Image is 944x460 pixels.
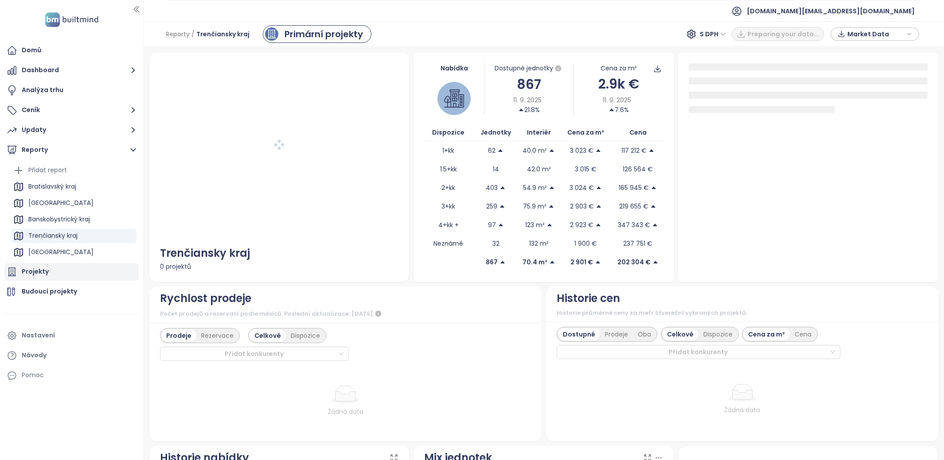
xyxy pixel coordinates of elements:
th: Interiér [519,124,559,141]
p: 165 945 € [619,183,649,193]
div: Přidat report [28,165,67,176]
span: Trenčiansky kraj [196,26,250,42]
img: logo [43,11,101,29]
p: 3 015 € [575,164,597,174]
div: Trenčiansky kraj [28,230,78,241]
p: 126 564 € [623,164,653,174]
button: Updaty [4,121,139,139]
div: Celkově [662,328,698,340]
span: caret-up [595,222,601,228]
p: 97 [488,220,496,230]
a: Nastavení [4,327,139,344]
div: Banskobystrický kraj [11,213,137,227]
p: 2 903 € [570,201,594,211]
span: 11. 9. 2025 [603,95,631,105]
p: 40.0 m² [523,146,547,155]
span: caret-up [596,185,602,191]
span: caret-up [652,259,659,265]
a: Projekty [4,263,139,281]
div: Žádná data [186,407,506,417]
span: caret-up [499,203,505,209]
p: 14 [493,164,499,174]
div: button [835,27,914,41]
div: Cena [790,328,816,340]
div: Žádná data [582,405,902,415]
td: 1.5+kk [424,160,472,178]
p: 62 [488,146,495,155]
span: caret-up [650,203,656,209]
td: 4+kk + [424,216,472,234]
p: 32 [492,239,499,248]
span: Reporty [166,26,190,42]
p: 123 m² [525,220,545,230]
p: 219 655 € [619,201,648,211]
div: [GEOGRAPHIC_DATA] [11,245,137,259]
div: Trenčiansky kraj [11,229,137,243]
span: caret-up [595,259,601,265]
p: 202 304 € [617,257,651,267]
span: S DPH [700,27,726,41]
a: Návody [4,347,139,364]
p: 75.9 m² [523,201,546,211]
div: [GEOGRAPHIC_DATA] [28,247,94,258]
button: Dashboard [4,62,139,79]
div: Pomoc [4,367,139,384]
td: 3+kk [424,197,472,216]
div: Přidat report [11,163,137,178]
span: caret-up [497,147,503,154]
span: caret-up [548,203,554,209]
div: Rychlost prodeje [160,290,251,307]
span: caret-up [652,222,658,228]
span: / [191,26,195,42]
span: caret-up [651,185,657,191]
a: Budoucí projekty [4,283,139,301]
div: Analýza trhu [22,85,63,96]
p: 259 [486,201,497,211]
p: 54.9 m² [523,183,547,193]
span: caret-up [549,259,555,265]
span: caret-up [518,107,524,113]
div: Banskobystrický kraj [28,214,90,225]
div: Nastavení [22,330,55,341]
span: 11. 9. 2025 [513,95,542,105]
button: Reporty [4,141,139,159]
div: Celkově [250,329,286,342]
span: caret-up [499,185,506,191]
div: Pomoc [22,370,44,381]
div: Cena za m² [601,63,637,73]
p: 42.0 m² [527,164,551,174]
p: 347 343 € [618,220,650,230]
a: primary [263,25,371,43]
p: 867 [486,257,498,267]
th: Cena za m² [559,124,612,141]
div: [GEOGRAPHIC_DATA] [11,196,137,210]
div: Cena za m² [743,328,790,340]
button: Preparing your data... [732,27,824,41]
p: 3 024 € [570,183,594,193]
div: [GEOGRAPHIC_DATA] [28,197,94,209]
img: house [444,89,464,108]
div: 21.8% [518,105,540,115]
div: Updaty [22,124,46,135]
p: 70.4 m² [523,257,547,267]
p: 2 923 € [570,220,593,230]
p: 117 212 € [621,146,647,155]
span: Preparing your data... [748,29,819,39]
div: Historie průměrné ceny za metr čtvereční vybraných projektů. [557,309,928,317]
div: Projekty [22,266,49,277]
div: Oba [633,328,656,340]
div: Nabídka [424,63,484,73]
p: 132 m² [529,239,549,248]
span: caret-up [546,222,553,228]
div: Dostupné [558,328,600,340]
button: Ceník [4,101,139,119]
a: Analýza trhu [4,81,139,99]
p: 237 751 € [623,239,652,248]
div: Prodeje [600,328,633,340]
div: Trenčiansky kraj [160,245,399,262]
a: Domů [4,42,139,59]
div: Bratislavský kraj [28,181,76,192]
div: Historie cen [557,290,620,307]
